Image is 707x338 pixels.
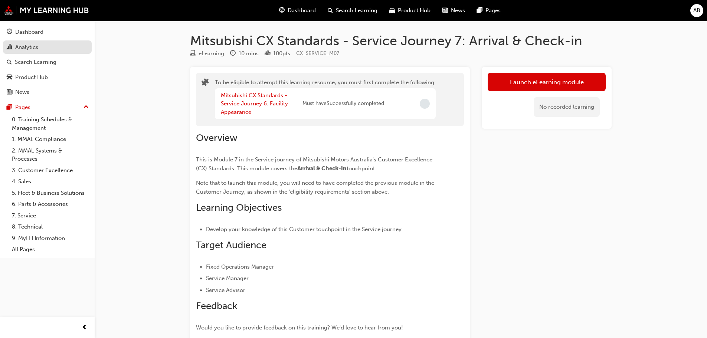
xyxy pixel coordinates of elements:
[190,50,196,57] span: learningResourceType_ELEARNING-icon
[9,134,92,145] a: 1. MMAL Compliance
[9,165,92,176] a: 3. Customer Excellence
[239,49,259,58] div: 10 mins
[9,244,92,255] a: All Pages
[9,187,92,199] a: 5. Fleet & Business Solutions
[15,58,56,66] div: Search Learning
[436,3,471,18] a: news-iconNews
[202,79,209,88] span: puzzle-icon
[477,6,482,15] span: pages-icon
[82,323,87,332] span: prev-icon
[9,210,92,221] a: 7. Service
[322,3,383,18] a: search-iconSearch Learning
[3,101,92,114] button: Pages
[265,50,270,57] span: podium-icon
[273,49,290,58] div: 100 pts
[288,6,316,15] span: Dashboard
[389,6,395,15] span: car-icon
[9,221,92,233] a: 8. Technical
[7,29,12,36] span: guage-icon
[215,78,436,121] div: To be eligible to attempt this learning resource, you must first complete the following:
[328,6,333,15] span: search-icon
[7,89,12,96] span: news-icon
[15,43,38,52] div: Analytics
[297,165,347,172] span: Arrival & Check-in
[7,104,12,111] span: pages-icon
[196,132,238,144] span: Overview
[296,50,339,56] span: Learning resource code
[221,92,288,115] a: Mitsubishi CX Standards - Service Journey 6: Facility Appearance
[3,25,92,39] a: Dashboard
[196,202,282,213] span: Learning Objectives
[9,198,92,210] a: 6. Parts & Accessories
[15,73,48,82] div: Product Hub
[4,6,89,15] img: mmal
[471,3,507,18] a: pages-iconPages
[451,6,465,15] span: News
[9,145,92,165] a: 2. MMAL Systems & Processes
[199,49,224,58] div: eLearning
[7,74,12,81] span: car-icon
[196,156,434,172] span: This is Module 7 in the Service journey of Mitsubishi Motors Australia's Customer Excellence (CX)...
[196,300,237,312] span: Feedback
[9,233,92,244] a: 9. MyLH Information
[230,50,236,57] span: clock-icon
[206,263,274,270] span: Fixed Operations Manager
[7,59,12,66] span: search-icon
[336,6,377,15] span: Search Learning
[383,3,436,18] a: car-iconProduct Hub
[206,226,403,233] span: Develop your knowledge of this Customer touchpoint in the Service journey.
[196,180,436,195] span: Note that to launch this module, you will need to have completed the previous module in the Custo...
[190,49,224,58] div: Type
[347,165,376,172] span: touchpoint.
[84,102,89,112] span: up-icon
[690,4,703,17] button: AB
[279,6,285,15] span: guage-icon
[3,40,92,54] a: Analytics
[488,73,606,91] button: Launch eLearning module
[196,324,403,331] span: Would you like to provide feedback on this training? We'd love to hear from you!
[15,88,29,96] div: News
[420,99,430,109] span: Incomplete
[534,97,600,117] div: No recorded learning
[265,49,290,58] div: Points
[7,44,12,51] span: chart-icon
[190,33,612,49] h1: Mitsubishi CX Standards - Service Journey 7: Arrival & Check-in
[230,49,259,58] div: Duration
[9,114,92,134] a: 0. Training Schedules & Management
[442,6,448,15] span: news-icon
[206,275,249,282] span: Service Manager
[302,99,384,108] span: Must have Successfully completed
[15,103,30,112] div: Pages
[3,70,92,84] a: Product Hub
[273,3,322,18] a: guage-iconDashboard
[693,6,700,15] span: AB
[398,6,431,15] span: Product Hub
[9,176,92,187] a: 4. Sales
[196,239,266,251] span: Target Audience
[15,28,43,36] div: Dashboard
[485,6,501,15] span: Pages
[206,287,245,293] span: Service Advisor
[3,24,92,101] button: DashboardAnalyticsSearch LearningProduct HubNews
[3,55,92,69] a: Search Learning
[3,85,92,99] a: News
